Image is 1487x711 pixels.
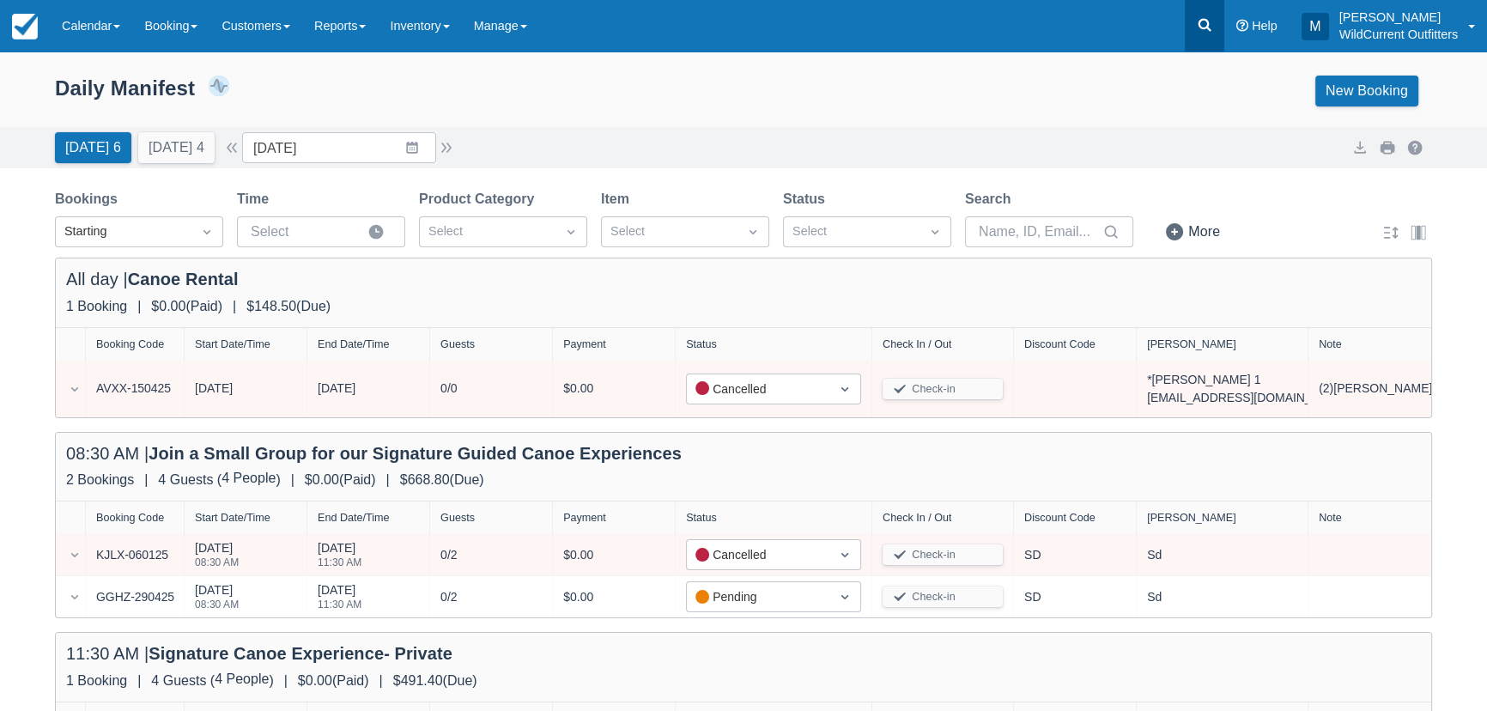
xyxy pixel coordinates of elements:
button: Check-in [883,586,1003,607]
div: $0.00 [563,586,665,607]
div: 11:30 AM | [66,643,452,665]
button: Toggle Column Edit Modal [1408,222,1429,243]
div: Cancelled [695,380,821,398]
input: Select [251,216,364,247]
div: 11:30 AM [318,599,361,610]
span: Dropdown icon [926,223,944,240]
label: Product Category [419,189,541,210]
div: 0/0 [440,371,542,407]
label: Bookings [55,189,124,210]
div: Start Date/Time [195,512,270,524]
span: 4 People [215,671,269,688]
div: 08:30 AM | [66,443,682,465]
div: Start Date/Time [195,338,270,350]
div: End Date/Time [318,512,390,524]
div: $668.80 ( Due ) [400,470,484,490]
div: | [127,296,151,317]
div: | [222,296,246,317]
div: Guests [440,338,475,350]
span: Dropdown icon [198,223,215,240]
div: M [1302,13,1329,40]
div: $0.00 ( Paid ) [305,470,376,490]
div: Note [1319,512,1342,524]
a: KJLX-060125 [96,546,168,564]
div: Status [686,512,717,524]
div: [DATE] [318,380,355,404]
div: Discount Code [1024,338,1096,350]
div: Status [686,338,717,350]
span: Dropdown icon [562,223,580,240]
p: [PERSON_NAME] [1339,9,1458,26]
div: 2 Bookings [66,470,134,490]
label: Status [783,189,832,210]
div: Check In / Out [883,512,952,524]
strong: Signature Canoe Experience- Private [149,644,452,663]
button: [DATE] 6 [55,132,131,163]
div: $491.40 ( Due ) [393,671,477,691]
button: More [1161,216,1227,247]
div: 1 Booking [66,671,127,691]
div: [DATE] [318,539,361,578]
div: 0/2 [440,586,542,607]
div: Booking Code [96,338,164,350]
button: [DATE] 4 [138,132,215,163]
label: Item [601,189,636,210]
span: Dropdown icon [836,546,853,563]
div: | [134,470,158,490]
div: | [369,671,393,691]
input: Name, ID, Email... [979,216,1099,247]
a: New Booking [1315,76,1418,106]
div: ( ) [217,470,281,487]
div: Payment [563,338,606,350]
div: [PERSON_NAME] [1147,512,1236,524]
label: Time [237,189,276,210]
div: All day | [66,269,239,290]
div: $0.00 ( Paid ) [298,671,369,691]
div: [PERSON_NAME] [1147,338,1236,350]
i: Help [1236,20,1248,32]
span: Help [1252,19,1278,33]
a: GGHZ-290425 [96,588,174,606]
img: checkfront-main-nav-mini-logo.png [12,14,38,39]
div: 0/2 [440,544,542,565]
span: Dropdown icon [744,223,762,240]
div: 4 Guests [151,671,273,691]
div: $0.00 [563,371,665,407]
label: Search [965,189,1017,210]
div: 08:30 AM [195,599,239,610]
div: [DATE] [195,380,233,404]
span: Dropdown icon [836,588,853,605]
div: 08:30 AM [195,557,239,568]
div: Note [1319,338,1342,350]
div: $0.00 [563,544,665,565]
div: 1 Booking [66,296,127,317]
div: 11:30 AM [318,557,361,568]
div: Sd [1147,546,1162,564]
div: Cancelled [695,545,821,564]
a: [EMAIL_ADDRESS][DOMAIN_NAME] [1147,391,1349,404]
div: Sd [1147,588,1162,606]
div: SD [1024,544,1126,565]
div: Payment [563,512,606,524]
div: | [274,671,298,691]
p: WildCurrent Outfitters [1339,26,1458,43]
div: ( ) [210,671,274,688]
button: Check-in [883,544,1003,565]
div: | [281,470,305,490]
a: AVXX-150425 [96,380,171,398]
div: 4 Guests [158,470,280,490]
button: export [1350,137,1370,158]
div: End Date/Time [318,338,390,350]
div: | [127,671,151,691]
div: Check In / Out [883,338,952,350]
div: Guests [440,512,475,524]
div: Daily Manifest [55,76,195,101]
strong: Canoe Rental [128,270,239,289]
strong: Join a Small Group for our Signature Guided Canoe Experiences [149,444,682,463]
div: [DATE] [318,581,361,620]
div: Booking Code [96,512,164,524]
button: Check-in [883,379,1003,399]
div: Pending [695,587,821,606]
div: Discount Code [1024,512,1096,524]
div: $148.50 ( Due ) [246,296,331,317]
